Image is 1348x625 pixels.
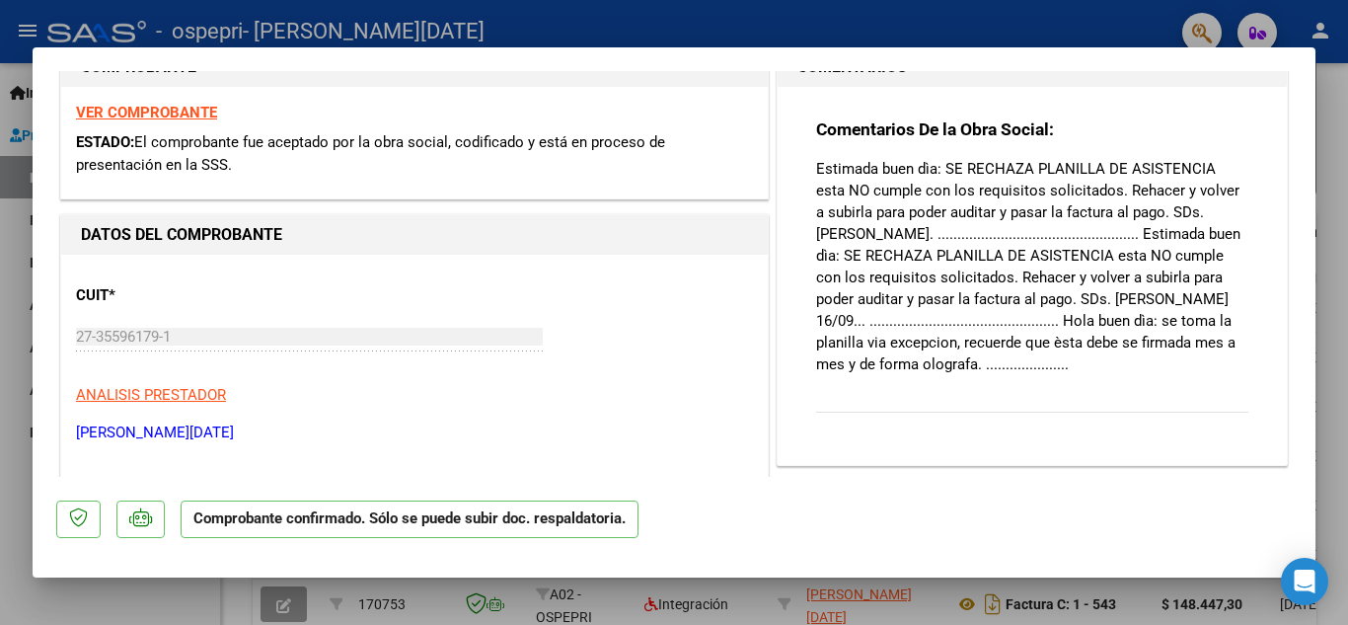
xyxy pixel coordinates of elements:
[81,225,282,244] strong: DATOS DEL COMPROBANTE
[76,104,217,121] a: VER COMPROBANTE
[181,501,638,539] p: Comprobante confirmado. Sólo se puede subir doc. respaldatoria.
[81,57,196,76] strong: COMPROBANTE
[816,119,1054,139] strong: Comentarios De la Obra Social:
[76,386,226,404] span: ANALISIS PRESTADOR
[816,158,1248,375] p: Estimada buen dìa: SE RECHAZA PLANILLA DE ASISTENCIA esta NO cumple con los requisitos solicitado...
[76,473,279,496] p: Area destinado *
[76,133,134,151] span: ESTADO:
[76,422,753,444] p: [PERSON_NAME][DATE]
[76,133,665,174] span: El comprobante fue aceptado por la obra social, codificado y está en proceso de presentación en l...
[1281,558,1328,605] div: Open Intercom Messenger
[778,87,1287,465] div: COMENTARIOS
[76,284,279,307] p: CUIT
